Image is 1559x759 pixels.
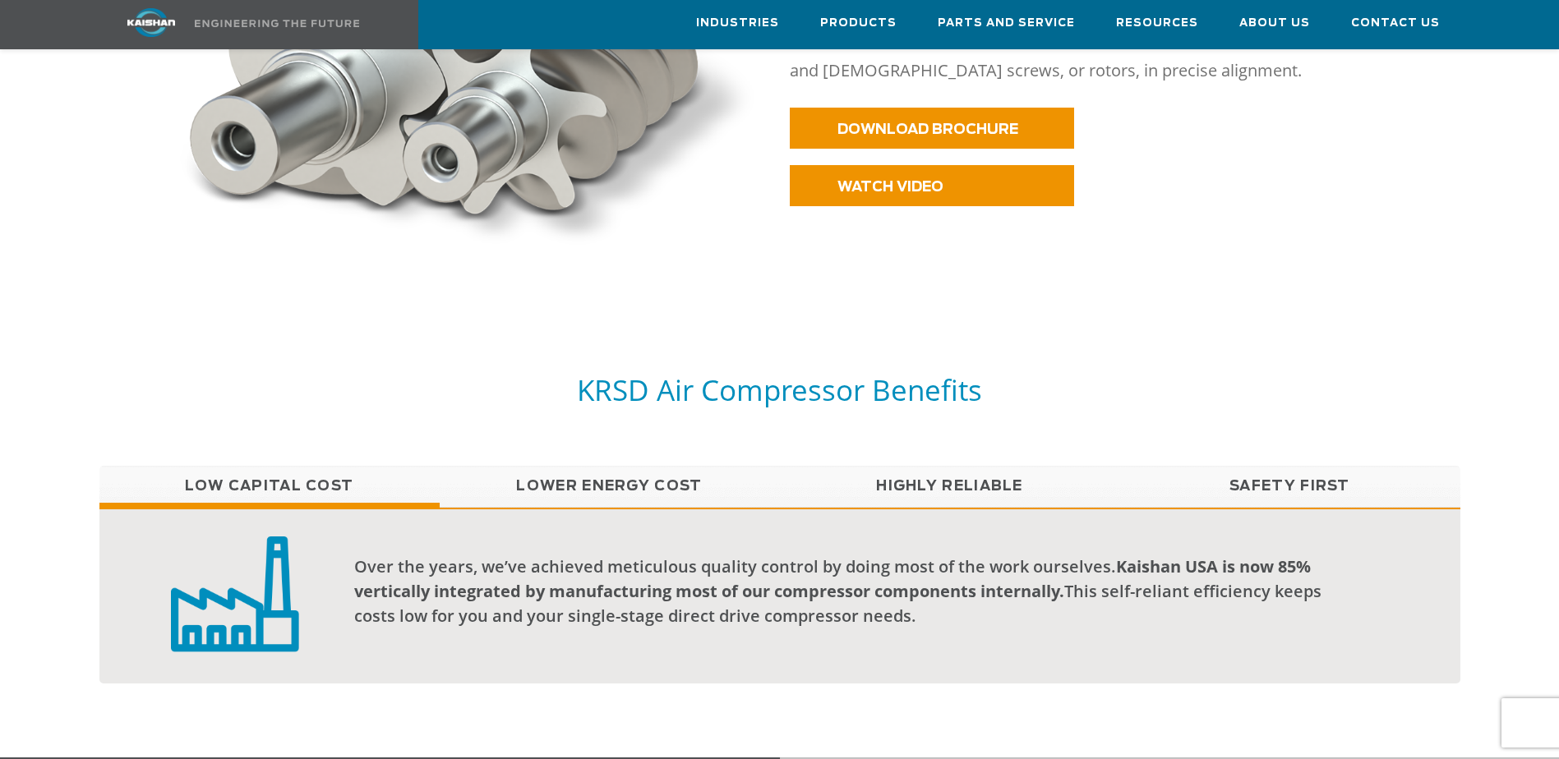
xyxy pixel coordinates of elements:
[195,20,359,27] img: Engineering the future
[780,466,1120,507] a: Highly Reliable
[440,466,780,507] a: Lower Energy Cost
[820,1,897,45] a: Products
[820,14,897,33] span: Products
[1239,14,1310,33] span: About Us
[354,554,1350,628] div: Over the years, we’ve achieved meticulous quality control by doing most of the work ourselves. Th...
[1351,14,1440,33] span: Contact Us
[99,466,440,507] a: Low Capital Cost
[1116,1,1198,45] a: Resources
[171,534,299,652] img: low capital investment badge
[696,1,779,45] a: Industries
[1116,14,1198,33] span: Resources
[790,165,1074,206] a: WATCH VIDEO
[1239,1,1310,45] a: About Us
[1351,1,1440,45] a: Contact Us
[938,1,1075,45] a: Parts and Service
[938,14,1075,33] span: Parts and Service
[837,180,943,194] span: WATCH VIDEO
[1120,466,1460,507] a: Safety First
[790,108,1074,149] a: DOWNLOAD BROCHURE
[99,371,1460,408] h5: KRSD Air Compressor Benefits
[90,8,213,37] img: kaishan logo
[837,122,1018,136] span: DOWNLOAD BROCHURE
[696,14,779,33] span: Industries
[99,508,1460,683] div: Low Capital Cost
